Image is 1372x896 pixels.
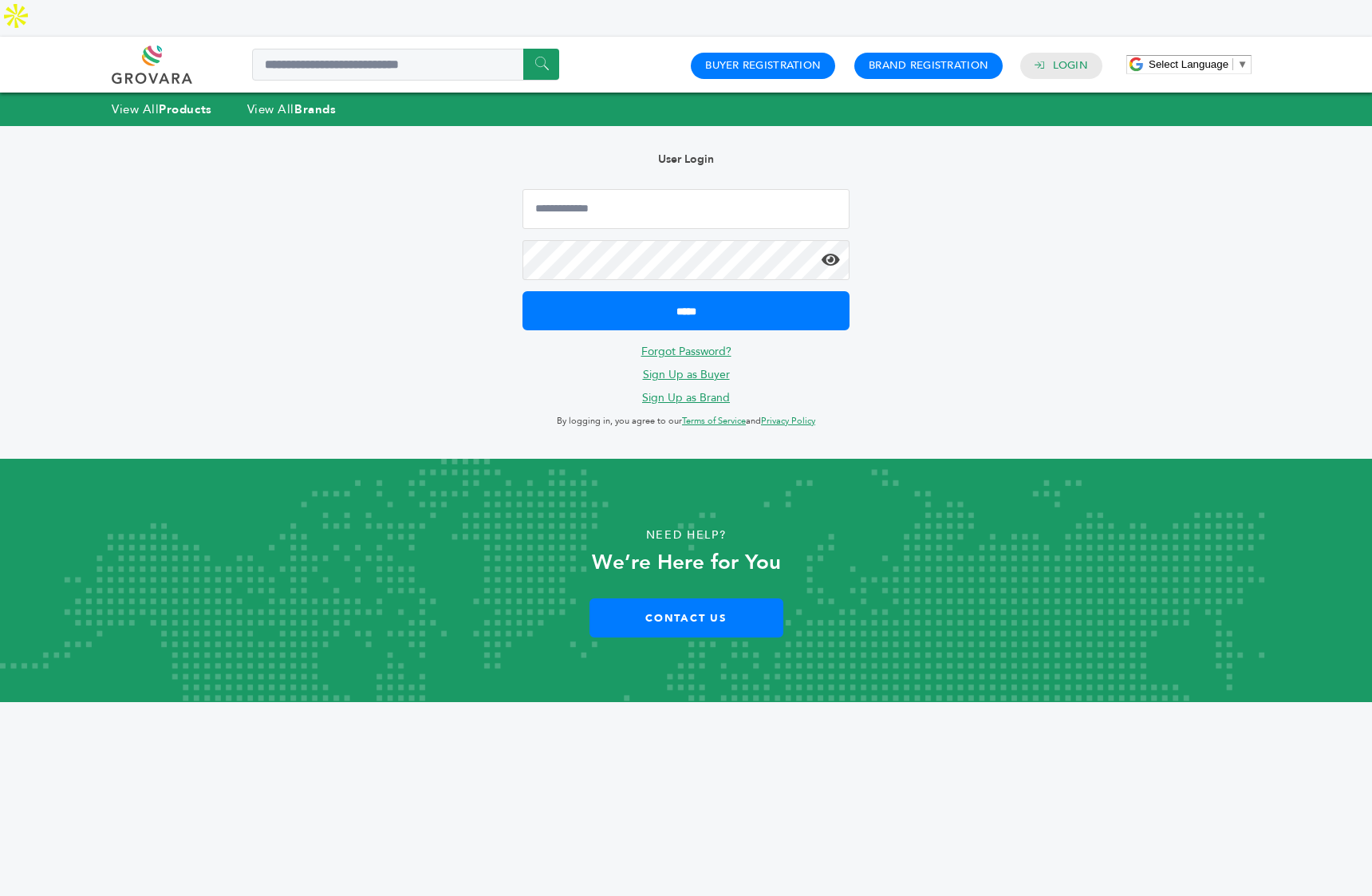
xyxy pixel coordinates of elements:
a: Buyer Registration [705,58,821,73]
a: Contact Us [589,598,783,637]
a: Select Language​ [1149,58,1248,70]
strong: Brands [294,101,336,117]
a: View AllBrands [247,101,337,117]
strong: We’re Here for You [592,548,781,577]
b: User Login [658,152,714,167]
p: By logging in, you agree to our and [522,412,850,431]
input: Password [522,240,850,280]
a: View AllProducts [112,101,212,117]
a: Privacy Policy [761,415,815,427]
p: Need Help? [69,523,1303,547]
a: Brand Registration [869,58,988,73]
a: Sign Up as Buyer [643,367,730,382]
a: Login [1053,58,1088,73]
input: Email Address [522,189,850,229]
strong: Products [159,101,211,117]
a: Forgot Password? [641,344,731,359]
span: Select Language [1149,58,1228,70]
span: ▼ [1237,58,1248,70]
a: Terms of Service [682,415,746,427]
span: ​ [1232,58,1233,70]
input: Search a product or brand... [252,49,559,81]
a: Sign Up as Brand [642,390,730,405]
